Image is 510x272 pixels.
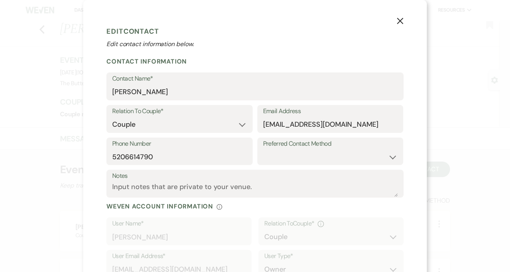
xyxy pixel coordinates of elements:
[112,106,247,117] label: Relation To Couple*
[264,218,398,229] div: Relation To Couple *
[263,106,398,117] label: Email Address
[106,57,404,65] h2: Contact Information
[112,73,398,84] label: Contact Name*
[112,251,246,262] label: User Email Address*
[106,40,404,49] p: Edit contact information below.
[106,202,404,210] div: Weven Account Information
[112,138,247,150] label: Phone Number
[112,84,398,100] input: First and Last Name
[112,170,398,182] label: Notes
[263,138,398,150] label: Preferred Contact Method
[264,251,398,262] label: User Type*
[106,26,404,37] h1: Edit Contact
[112,218,246,229] label: User Name*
